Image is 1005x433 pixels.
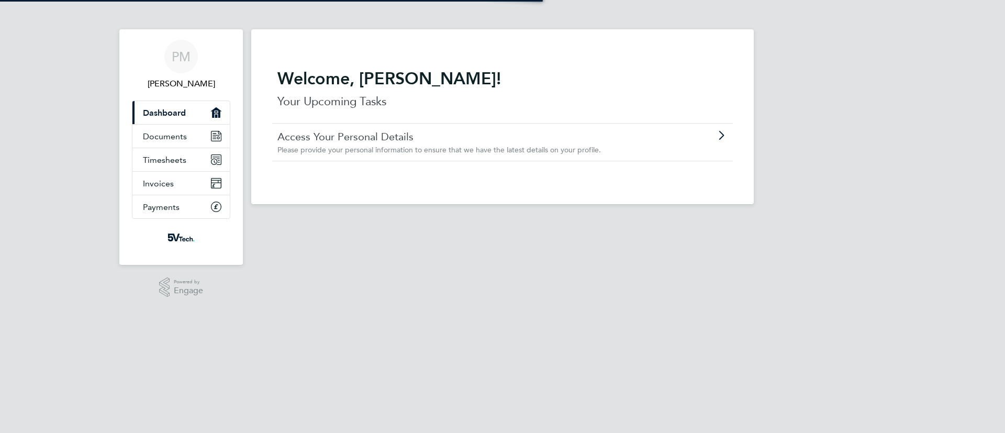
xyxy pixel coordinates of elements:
span: PM [172,50,191,63]
a: Powered byEngage [159,277,204,297]
span: Engage [174,286,203,295]
a: Access Your Personal Details [277,130,668,143]
a: Go to home page [132,229,230,246]
span: Paul Mallard [132,77,230,90]
img: weare5values-logo-retina.png [165,229,197,246]
a: Payments [132,195,230,218]
a: PM[PERSON_NAME] [132,40,230,90]
a: Dashboard [132,101,230,124]
a: Invoices [132,172,230,195]
span: Powered by [174,277,203,286]
a: Timesheets [132,148,230,171]
nav: Main navigation [119,29,243,265]
p: Your Upcoming Tasks [277,93,728,110]
span: Dashboard [143,108,186,118]
span: Payments [143,202,180,212]
span: Invoices [143,179,174,188]
span: Please provide your personal information to ensure that we have the latest details on your profile. [277,145,601,154]
span: Documents [143,131,187,141]
a: Documents [132,125,230,148]
span: Timesheets [143,155,186,165]
h2: Welcome, [PERSON_NAME]! [277,68,728,89]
